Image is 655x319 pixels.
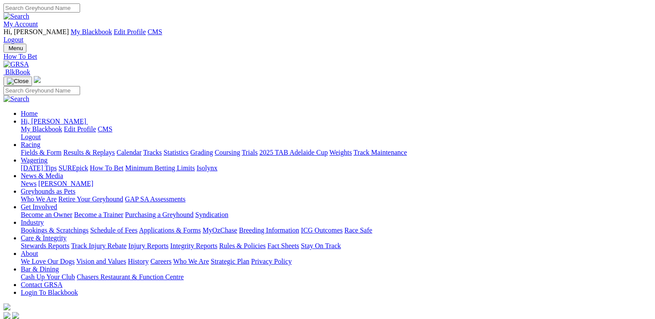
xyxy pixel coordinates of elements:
[71,242,126,249] a: Track Injury Rebate
[344,226,372,234] a: Race Safe
[21,219,44,226] a: Industry
[125,164,195,172] a: Minimum Betting Limits
[21,141,40,148] a: Racing
[77,273,184,281] a: Chasers Restaurant & Function Centre
[90,226,137,234] a: Schedule of Fees
[125,195,186,203] a: GAP SA Assessments
[21,242,69,249] a: Stewards Reports
[21,258,74,265] a: We Love Our Dogs
[21,281,62,288] a: Contact GRSA
[7,78,29,85] img: Close
[3,20,38,28] a: My Account
[21,211,72,218] a: Become an Owner
[215,149,240,156] a: Coursing
[34,76,41,83] img: logo-grsa-white.png
[58,164,88,172] a: SUREpick
[76,258,126,265] a: Vision and Values
[251,258,292,265] a: Privacy Policy
[301,242,341,249] a: Stay On Track
[259,149,328,156] a: 2025 TAB Adelaide Cup
[21,125,652,141] div: Hi, [PERSON_NAME]
[21,149,61,156] a: Fields & Form
[301,226,342,234] a: ICG Outcomes
[3,68,30,76] a: BlkBook
[21,289,78,296] a: Login To Blackbook
[21,265,59,273] a: Bar & Dining
[242,149,258,156] a: Trials
[203,226,237,234] a: MyOzChase
[21,118,88,125] a: Hi, [PERSON_NAME]
[148,28,162,35] a: CMS
[190,149,213,156] a: Grading
[128,242,168,249] a: Injury Reports
[164,149,189,156] a: Statistics
[21,110,38,117] a: Home
[21,234,67,242] a: Care & Integrity
[21,211,652,219] div: Get Involved
[21,195,652,203] div: Greyhounds as Pets
[21,180,36,187] a: News
[5,68,30,76] span: BlkBook
[21,172,63,179] a: News & Media
[139,226,201,234] a: Applications & Forms
[3,36,23,43] a: Logout
[63,149,115,156] a: Results & Replays
[195,211,228,218] a: Syndication
[21,188,75,195] a: Greyhounds as Pets
[128,258,148,265] a: History
[21,149,652,156] div: Racing
[21,164,652,172] div: Wagering
[21,273,75,281] a: Cash Up Your Club
[125,211,194,218] a: Purchasing a Greyhound
[21,118,86,125] span: Hi, [PERSON_NAME]
[90,164,124,172] a: How To Bet
[3,312,10,319] img: facebook.svg
[21,242,652,250] div: Care & Integrity
[268,242,299,249] a: Fact Sheets
[3,86,80,95] input: Search
[58,195,123,203] a: Retire Your Greyhound
[143,149,162,156] a: Tracks
[354,149,407,156] a: Track Maintenance
[3,13,29,20] img: Search
[173,258,209,265] a: Who We Are
[38,180,93,187] a: [PERSON_NAME]
[3,28,69,35] span: Hi, [PERSON_NAME]
[21,273,652,281] div: Bar & Dining
[21,133,41,140] a: Logout
[74,211,123,218] a: Become a Trainer
[3,61,29,68] img: GRSA
[329,149,352,156] a: Weights
[12,312,19,319] img: twitter.svg
[21,203,57,211] a: Get Involved
[3,44,26,53] button: Toggle navigation
[3,77,32,86] button: Toggle navigation
[197,164,217,172] a: Isolynx
[3,95,29,103] img: Search
[21,250,38,257] a: About
[98,125,113,133] a: CMS
[21,164,57,172] a: [DATE] Tips
[21,156,48,164] a: Wagering
[211,258,249,265] a: Strategic Plan
[3,303,10,310] img: logo-grsa-white.png
[114,28,146,35] a: Edit Profile
[21,125,62,133] a: My Blackbook
[3,3,80,13] input: Search
[21,180,652,188] div: News & Media
[219,242,266,249] a: Rules & Policies
[116,149,142,156] a: Calendar
[3,53,652,61] a: How To Bet
[150,258,171,265] a: Careers
[21,258,652,265] div: About
[21,226,88,234] a: Bookings & Scratchings
[64,125,96,133] a: Edit Profile
[239,226,299,234] a: Breeding Information
[21,195,57,203] a: Who We Are
[170,242,217,249] a: Integrity Reports
[21,226,652,234] div: Industry
[9,45,23,51] span: Menu
[71,28,112,35] a: My Blackbook
[3,28,652,44] div: My Account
